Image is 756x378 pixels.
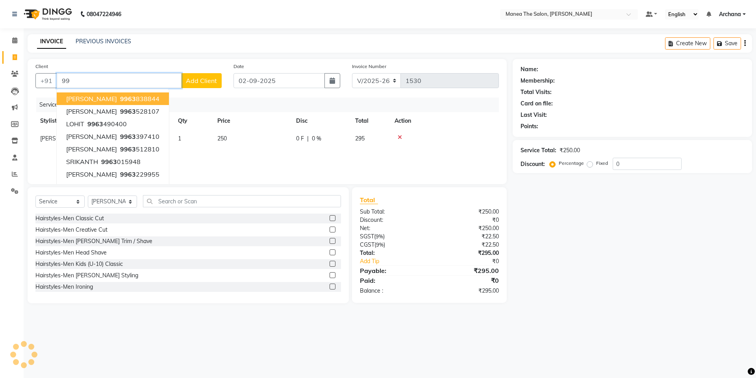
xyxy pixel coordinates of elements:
div: ₹250.00 [429,208,504,216]
ngb-highlight: 490400 [86,120,127,128]
div: Hairstyles-Men Head Shave [35,249,107,257]
button: Save [713,37,741,50]
span: 9963 [120,145,136,153]
ngb-highlight: 838844 [119,95,159,103]
th: Stylist [35,112,114,130]
span: Total [360,196,378,204]
img: logo [20,3,74,25]
div: Points: [521,122,538,131]
div: Hairstyles-Men Classic Cut [35,214,104,223]
div: ₹250.00 [560,146,580,155]
span: CGST [360,241,374,248]
div: ₹0 [429,216,504,224]
input: Search by Name/Mobile/Email/Code [57,73,182,88]
span: 9963 [120,170,136,178]
th: Total [350,112,390,130]
span: 9% [376,242,384,248]
label: Client [35,63,48,70]
span: Archana [719,10,741,18]
div: Paid: [354,276,429,285]
ngb-highlight: 015948 [100,158,141,166]
span: 9963 [120,133,136,140]
div: ₹0 [442,257,504,266]
th: Qty [173,112,213,130]
label: Date [233,63,244,70]
span: 1 [178,135,181,142]
span: [PERSON_NAME] [40,135,84,142]
th: Disc [291,112,350,130]
div: Payable: [354,266,429,275]
span: [PERSON_NAME] [66,145,117,153]
ngb-highlight: 512810 [119,145,159,153]
div: Last Visit: [521,111,547,119]
span: SRIKANTH [66,158,98,166]
div: ₹250.00 [429,224,504,232]
span: 295 [355,135,365,142]
label: Percentage [559,160,584,167]
div: ₹295.00 [429,287,504,295]
button: Add Client [181,73,222,88]
label: Fixed [596,160,608,167]
th: Price [213,112,291,130]
b: 08047224946 [87,3,121,25]
div: ₹295.00 [429,266,504,275]
div: Total Visits: [521,88,552,96]
span: Add Client [186,77,217,85]
div: Discount: [354,216,429,224]
span: | [307,135,309,143]
div: Name: [521,65,538,74]
div: ( ) [354,241,429,249]
div: Discount: [521,160,545,168]
div: Hairstyles-Men Kids (U-10) Classic [35,260,123,268]
div: ₹22.50 [429,232,504,241]
div: Hairstyles-Men Creative Cut [35,226,107,234]
span: 9963 [87,183,103,191]
div: Hairstyles-Men [PERSON_NAME] Trim / Shave [35,237,152,245]
div: ₹295.00 [429,249,504,257]
span: 0 % [312,135,321,143]
button: Create New [665,37,710,50]
span: LOHIT [66,120,84,128]
div: ( ) [354,232,429,241]
div: ₹22.50 [429,241,504,249]
span: Akata [66,183,84,191]
ngb-highlight: 229955 [119,170,159,178]
span: SGST [360,233,374,240]
span: 9963 [120,95,136,103]
a: Add Tip [354,257,442,266]
div: Service Total: [521,146,556,155]
label: Invoice Number [352,63,386,70]
span: 9% [376,233,383,240]
th: Action [390,112,499,130]
div: ₹0 [429,276,504,285]
ngb-highlight: 528107 [119,107,159,115]
span: [PERSON_NAME] [66,95,117,103]
span: 9963 [87,120,103,128]
div: Services [36,98,505,112]
span: 9963 [101,158,117,166]
div: Membership: [521,77,555,85]
div: Net: [354,224,429,232]
ngb-highlight: 397410 [119,133,159,140]
span: 0 F [296,135,304,143]
span: [PERSON_NAME] [66,133,117,140]
div: Hairstyles-Men [PERSON_NAME] Styling [35,271,138,280]
div: Total: [354,249,429,257]
span: [PERSON_NAME] [66,107,117,115]
span: [PERSON_NAME] [66,170,117,178]
div: Hairstyles-Men Ironing [35,283,93,291]
a: PREVIOUS INVOICES [76,38,131,45]
span: 9963 [120,107,136,115]
div: Card on file: [521,100,553,108]
button: +91 [35,73,57,88]
a: INVOICE [37,35,66,49]
div: Balance : [354,287,429,295]
ngb-highlight: 5338107 [86,183,131,191]
input: Search or Scan [143,195,341,207]
div: Sub Total: [354,208,429,216]
span: 250 [217,135,227,142]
